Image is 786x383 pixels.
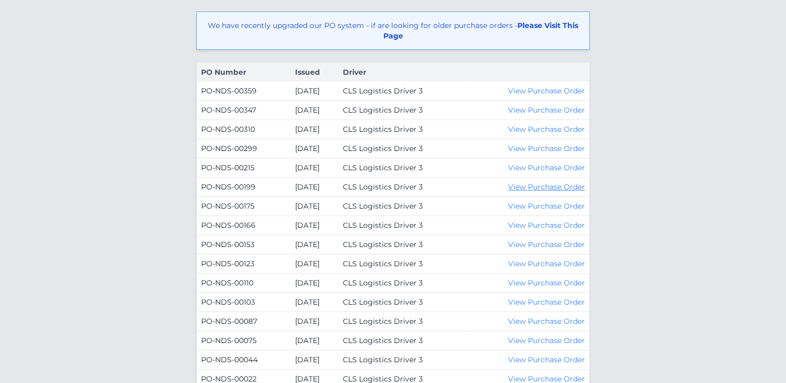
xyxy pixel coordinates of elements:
[291,216,339,235] td: [DATE]
[508,201,585,211] a: View Purchase Order
[339,293,466,312] td: CLS Logistics Driver 3
[197,63,291,82] th: PO Number
[291,101,339,120] td: [DATE]
[291,350,339,370] td: [DATE]
[201,86,257,95] a: PO-NDS-00359
[201,105,256,115] a: PO-NDS-00347
[291,139,339,158] td: [DATE]
[201,336,257,345] a: PO-NDS-00075
[201,221,256,230] a: PO-NDS-00166
[508,259,585,268] a: View Purchase Order
[508,105,585,115] a: View Purchase Order
[201,278,254,288] a: PO-NDS-00110
[291,312,339,331] td: [DATE]
[291,293,339,312] td: [DATE]
[201,163,255,172] a: PO-NDS-00215
[201,259,255,268] a: PO-NDS-00123
[508,163,585,172] a: View Purchase Order
[291,331,339,350] td: [DATE]
[291,158,339,177] td: [DATE]
[291,197,339,216] td: [DATE]
[201,240,255,249] a: PO-NDS-00153
[339,254,466,273] td: CLS Logistics Driver 3
[508,297,585,307] a: View Purchase Order
[201,125,255,134] a: PO-NDS-00310
[291,120,339,139] td: [DATE]
[508,278,585,288] a: View Purchase Order
[201,201,255,211] a: PO-NDS-00175
[339,216,466,235] td: CLS Logistics Driver 3
[339,273,466,293] td: CLS Logistics Driver 3
[508,355,585,364] a: View Purchase Order
[339,177,466,197] td: CLS Logistics Driver 3
[339,331,466,350] td: CLS Logistics Driver 3
[291,63,339,82] th: Issued
[201,144,257,153] a: PO-NDS-00299
[201,355,258,364] a: PO-NDS-00044
[508,86,585,95] a: View Purchase Order
[339,101,466,120] td: CLS Logistics Driver 3
[508,221,585,230] a: View Purchase Order
[291,81,339,101] td: [DATE]
[508,182,585,191] a: View Purchase Order
[508,336,585,345] a: View Purchase Order
[201,182,256,191] a: PO-NDS-00199
[205,20,581,41] p: We have recently upgraded our PO system - if are looking for older purchase orders -
[201,297,255,307] a: PO-NDS-00103
[339,197,466,216] td: CLS Logistics Driver 3
[339,312,466,331] td: CLS Logistics Driver 3
[339,81,466,101] td: CLS Logistics Driver 3
[201,317,257,326] a: PO-NDS-00087
[339,158,466,177] td: CLS Logistics Driver 3
[339,63,466,82] th: Driver
[291,235,339,254] td: [DATE]
[339,139,466,158] td: CLS Logistics Driver 3
[339,235,466,254] td: CLS Logistics Driver 3
[291,273,339,293] td: [DATE]
[508,125,585,134] a: View Purchase Order
[508,317,585,326] a: View Purchase Order
[291,254,339,273] td: [DATE]
[508,240,585,249] a: View Purchase Order
[383,21,579,40] a: Please Visit This Page
[508,144,585,153] a: View Purchase Order
[339,120,466,139] td: CLS Logistics Driver 3
[291,177,339,197] td: [DATE]
[339,350,466,370] td: CLS Logistics Driver 3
